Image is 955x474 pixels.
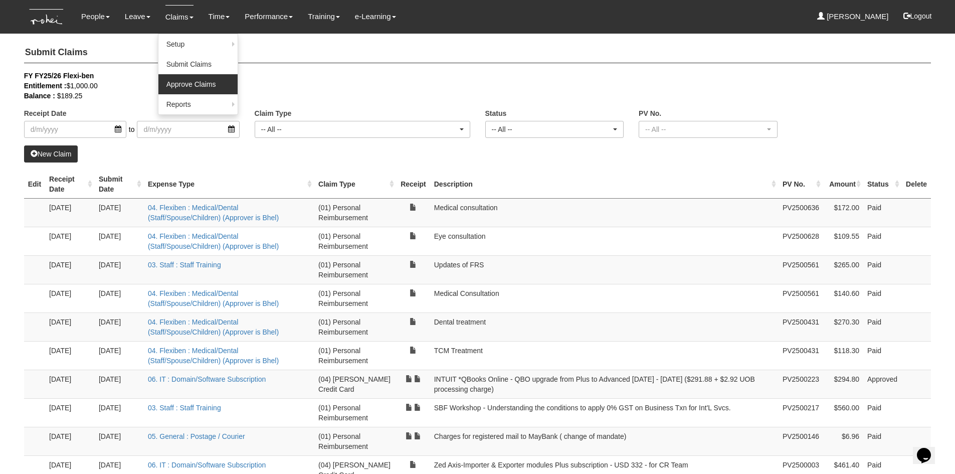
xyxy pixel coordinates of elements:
a: 06. IT : Domain/Software Subscription [148,461,266,469]
td: (01) Personal Reimbursement [314,227,397,255]
td: [DATE] [45,398,95,427]
label: Status [485,108,507,118]
div: -- All -- [645,124,765,134]
td: [DATE] [45,370,95,398]
b: Entitlement : [24,82,67,90]
td: Eye consultation [430,227,779,255]
td: [DATE] [45,312,95,341]
a: 04. Flexiben : Medical/Dental (Staff/Spouse/Children) (Approver is Bhel) [148,232,279,250]
td: Paid [863,398,902,427]
th: Delete [902,170,931,199]
button: Logout [896,4,939,28]
td: Paid [863,255,902,284]
a: Setup [158,34,238,54]
td: $109.55 [823,227,863,255]
td: Medical Consultation [430,284,779,312]
td: [DATE] [95,312,144,341]
div: -- All -- [261,124,458,134]
td: (01) Personal Reimbursement [314,198,397,227]
td: [DATE] [95,198,144,227]
a: 03. Staff : Staff Training [148,261,221,269]
th: Status : activate to sort column ascending [863,170,902,199]
td: PV2500561 [779,255,823,284]
td: [DATE] [45,427,95,455]
div: -- All -- [492,124,612,134]
td: Paid [863,198,902,227]
span: $189.25 [57,92,83,100]
b: FY FY25/26 Flexi-ben [24,72,94,80]
th: Claim Type : activate to sort column ascending [314,170,397,199]
th: Submit Date : activate to sort column ascending [95,170,144,199]
a: 06. IT : Domain/Software Subscription [148,375,266,383]
a: People [81,5,110,28]
td: TCM Treatment [430,341,779,370]
td: Medical consultation [430,198,779,227]
td: PV2500223 [779,370,823,398]
td: (01) Personal Reimbursement [314,284,397,312]
td: Updates of FRS [430,255,779,284]
td: $265.00 [823,255,863,284]
div: $1,000.00 [24,81,916,91]
td: Dental treatment [430,312,779,341]
td: PV2500146 [779,427,823,455]
a: Training [308,5,340,28]
button: -- All -- [485,121,624,138]
iframe: chat widget [913,434,945,464]
td: PV2500217 [779,398,823,427]
td: Paid [863,284,902,312]
a: Submit Claims [158,54,238,74]
a: 04. Flexiben : Medical/Dental (Staff/Spouse/Children) (Approver is Bhel) [148,347,279,365]
th: Receipt Date : activate to sort column ascending [45,170,95,199]
td: $270.30 [823,312,863,341]
td: PV2500636 [779,198,823,227]
td: (01) Personal Reimbursement [314,398,397,427]
td: (01) Personal Reimbursement [314,341,397,370]
th: Amount : activate to sort column ascending [823,170,863,199]
td: [DATE] [95,341,144,370]
td: (01) Personal Reimbursement [314,427,397,455]
a: e-Learning [355,5,396,28]
td: (01) Personal Reimbursement [314,255,397,284]
td: [DATE] [95,227,144,255]
a: Approve Claims [158,74,238,94]
th: Edit [24,170,45,199]
td: Paid [863,227,902,255]
a: Claims [165,5,194,29]
td: $294.80 [823,370,863,398]
a: Leave [125,5,150,28]
a: New Claim [24,145,78,163]
h4: Submit Claims [24,43,931,63]
td: Paid [863,427,902,455]
a: Reports [158,94,238,114]
label: Receipt Date [24,108,67,118]
td: $140.60 [823,284,863,312]
td: [DATE] [45,341,95,370]
span: to [126,121,137,138]
a: [PERSON_NAME] [817,5,889,28]
button: -- All -- [255,121,470,138]
button: -- All -- [639,121,778,138]
td: (04) [PERSON_NAME] Credit Card [314,370,397,398]
a: 04. Flexiben : Medical/Dental (Staff/Spouse/Children) (Approver is Bhel) [148,318,279,336]
input: d/m/yyyy [24,121,126,138]
td: PV2500628 [779,227,823,255]
b: Balance : [24,92,55,100]
a: 04. Flexiben : Medical/Dental (Staff/Spouse/Children) (Approver is Bhel) [148,204,279,222]
td: [DATE] [45,284,95,312]
td: $172.00 [823,198,863,227]
th: Description : activate to sort column ascending [430,170,779,199]
td: [DATE] [45,198,95,227]
td: [DATE] [45,255,95,284]
td: Charges for registered mail to MayBank ( change of mandate) [430,427,779,455]
a: Time [209,5,230,28]
td: PV2500431 [779,312,823,341]
td: $118.30 [823,341,863,370]
th: PV No. : activate to sort column ascending [779,170,823,199]
a: 03. Staff : Staff Training [148,404,221,412]
label: Claim Type [255,108,292,118]
a: 04. Flexiben : Medical/Dental (Staff/Spouse/Children) (Approver is Bhel) [148,289,279,307]
td: $6.96 [823,427,863,455]
td: [DATE] [95,255,144,284]
td: SBF Workshop - Understanding the conditions to apply 0% GST on Business Txn for Int'L Svcs. [430,398,779,427]
td: (01) Personal Reimbursement [314,312,397,341]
